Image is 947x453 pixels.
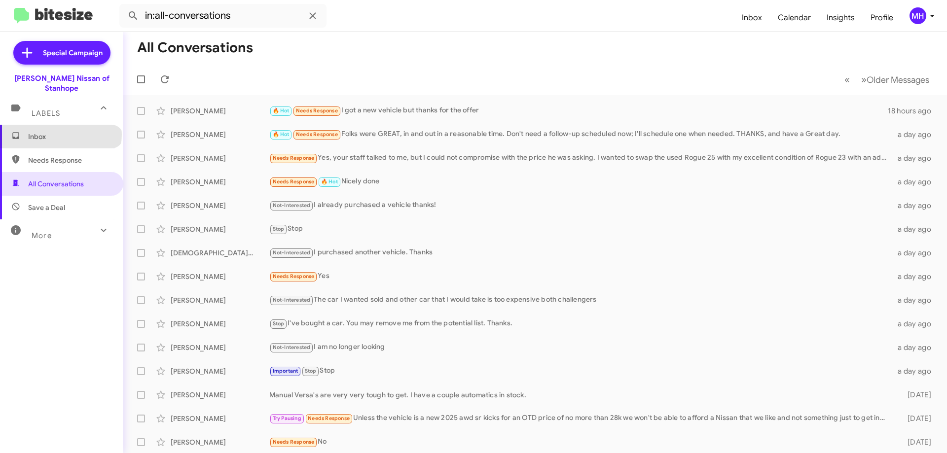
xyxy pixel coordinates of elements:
[296,131,338,138] span: Needs Response
[839,70,935,90] nav: Page navigation example
[273,439,315,445] span: Needs Response
[171,106,269,116] div: [PERSON_NAME]
[273,344,311,350] span: Not-Interested
[269,176,892,187] div: Nicely done
[888,106,939,116] div: 18 hours ago
[273,249,311,256] span: Not-Interested
[43,48,103,58] span: Special Campaign
[273,202,311,209] span: Not-Interested
[901,7,936,24] button: MH
[321,178,338,185] span: 🔥 Hot
[273,226,285,232] span: Stop
[171,414,269,423] div: [PERSON_NAME]
[171,177,269,187] div: [PERSON_NAME]
[137,40,253,56] h1: All Conversations
[171,248,269,258] div: [DEMOGRAPHIC_DATA][PERSON_NAME]
[269,200,892,211] div: I already purchased a vehicle thanks!
[273,368,298,374] span: Important
[269,129,892,140] div: Folks were GREAT, in and out in a reasonable time. Don't need a follow-up scheduled now; I'll sch...
[28,179,84,189] span: All Conversations
[171,153,269,163] div: [PERSON_NAME]
[171,224,269,234] div: [PERSON_NAME]
[819,3,863,32] a: Insights
[273,273,315,279] span: Needs Response
[171,437,269,447] div: [PERSON_NAME]
[28,155,112,165] span: Needs Response
[28,132,112,141] span: Inbox
[273,155,315,161] span: Needs Response
[861,73,867,86] span: »
[273,415,301,421] span: Try Pausing
[273,297,311,303] span: Not-Interested
[273,131,290,138] span: 🔥 Hot
[171,319,269,329] div: [PERSON_NAME]
[892,130,939,139] div: a day ago
[269,436,892,448] div: No
[171,272,269,281] div: [PERSON_NAME]
[892,201,939,210] div: a day ago
[892,295,939,305] div: a day ago
[892,153,939,163] div: a day ago
[28,203,65,212] span: Save a Deal
[269,271,892,282] div: Yes
[269,294,892,306] div: The car I wanted sold and other car that I would take is too expensive both challengers
[32,109,60,118] span: Labels
[119,4,327,28] input: Search
[844,73,850,86] span: «
[269,152,892,164] div: Yes, your staff talked to me, but I could not compromise with the price he was asking. I wanted t...
[13,41,110,65] a: Special Campaign
[171,295,269,305] div: [PERSON_NAME]
[855,70,935,90] button: Next
[171,201,269,210] div: [PERSON_NAME]
[770,3,819,32] a: Calendar
[269,105,888,116] div: I got a new vehicle but thanks for the offer
[269,318,892,329] div: I've bought a car. You may remove me from the potential list. Thanks.
[910,7,926,24] div: MH
[269,413,892,424] div: Unless the vehicle is a new 2025 awd sr kicks for an OTD price of no more than 28k we won't be ab...
[171,343,269,352] div: [PERSON_NAME]
[308,415,350,421] span: Needs Response
[171,366,269,376] div: [PERSON_NAME]
[867,74,929,85] span: Older Messages
[269,223,892,235] div: Stop
[171,130,269,139] div: [PERSON_NAME]
[269,365,892,377] div: Stop
[838,70,856,90] button: Previous
[296,107,338,114] span: Needs Response
[892,343,939,352] div: a day ago
[32,231,52,240] span: More
[892,177,939,187] div: a day ago
[892,366,939,376] div: a day ago
[734,3,770,32] a: Inbox
[863,3,901,32] a: Profile
[273,178,315,185] span: Needs Response
[273,107,290,114] span: 🔥 Hot
[892,390,939,400] div: [DATE]
[171,390,269,400] div: [PERSON_NAME]
[269,342,892,353] div: I am no longer looking
[892,248,939,258] div: a day ago
[273,320,285,327] span: Stop
[892,437,939,447] div: [DATE]
[892,319,939,329] div: a day ago
[892,414,939,423] div: [DATE]
[892,272,939,281] div: a day ago
[269,247,892,258] div: I purchased another vehicle. Thanks
[305,368,317,374] span: Stop
[892,224,939,234] div: a day ago
[269,390,892,400] div: Manual Versa's are very very tough to get. I have a couple automatics in stock.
